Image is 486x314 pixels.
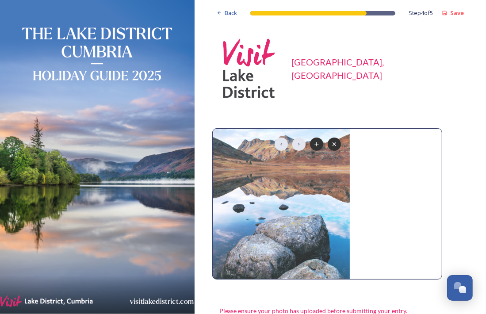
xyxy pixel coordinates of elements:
[225,9,237,17] span: Back
[217,35,283,102] img: Square-VLD-Logo-Pink-Grey.png
[447,275,473,301] button: Open Chat
[292,55,464,82] div: [GEOGRAPHIC_DATA], [GEOGRAPHIC_DATA]
[213,129,350,279] img: Blea%20Tarn%2C%20Cumbria.jpg
[409,9,433,17] span: Step 4 of 5
[450,9,464,17] strong: Save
